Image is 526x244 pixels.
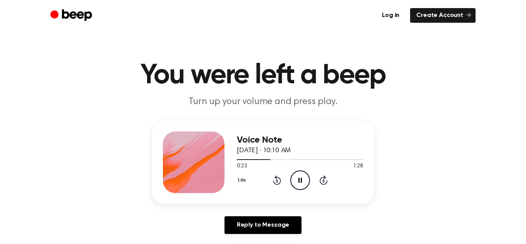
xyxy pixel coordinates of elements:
span: [DATE] · 10:10 AM [237,147,291,154]
a: Log in [376,8,405,23]
span: 1:28 [353,162,363,170]
a: Reply to Message [224,216,302,234]
h3: Voice Note [237,135,363,145]
button: 1.0x [237,174,249,187]
a: Create Account [410,8,476,23]
a: Beep [50,8,94,23]
span: 0:23 [237,162,247,170]
p: Turn up your volume and press play. [115,96,411,108]
h1: You were left a beep [66,62,460,89]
